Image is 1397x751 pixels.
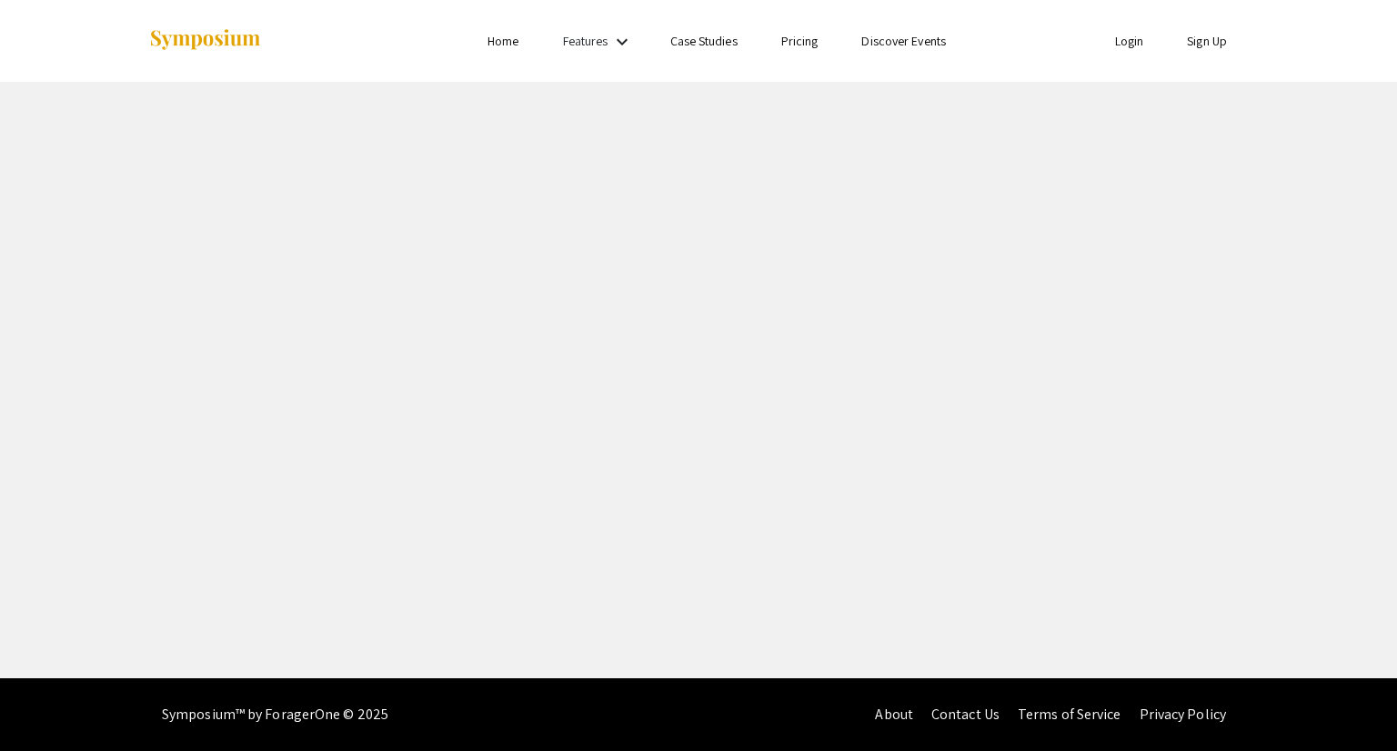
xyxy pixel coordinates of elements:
div: Symposium™ by ForagerOne © 2025 [162,678,388,751]
a: Case Studies [670,33,738,49]
a: Sign Up [1187,33,1227,49]
a: Discover Events [861,33,946,49]
a: Privacy Policy [1140,705,1226,724]
a: Contact Us [931,705,1000,724]
img: Symposium by ForagerOne [148,28,262,53]
a: Login [1115,33,1144,49]
mat-icon: Expand Features list [611,31,633,53]
a: About [875,705,913,724]
a: Terms of Service [1018,705,1121,724]
a: Home [487,33,518,49]
a: Features [563,33,608,49]
a: Pricing [781,33,819,49]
